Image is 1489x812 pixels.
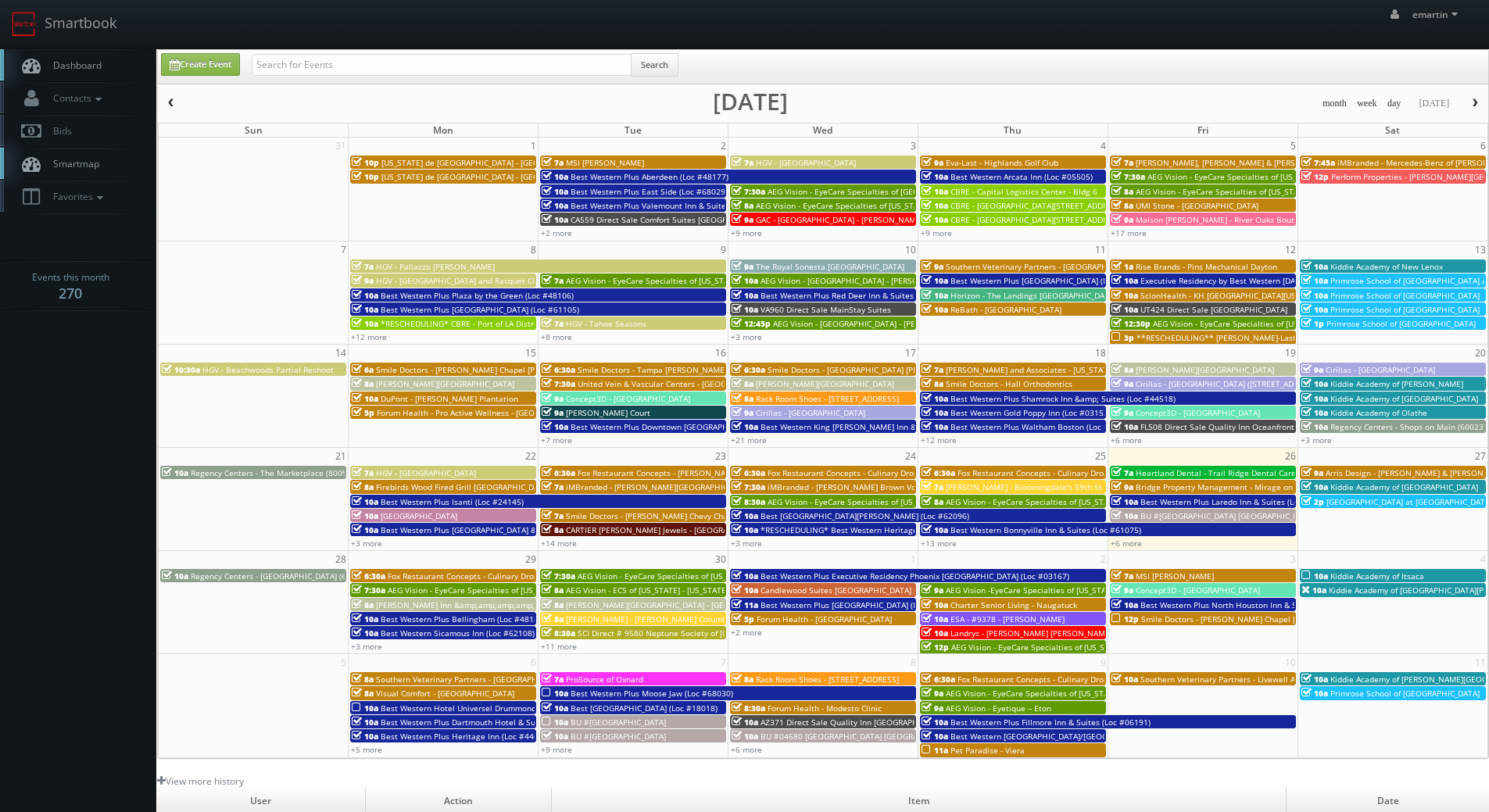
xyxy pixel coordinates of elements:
[732,378,753,389] span: 8a
[1301,393,1328,404] span: 10a
[541,227,572,238] a: +2 more
[191,571,367,581] span: Regency Centers - [GEOGRAPHIC_DATA] (63020)
[1111,481,1133,492] span: 9a
[376,481,550,492] span: Firebirds Wood Fired Grill [GEOGRAPHIC_DATA]
[571,171,728,182] span: Best Western Plus Aberdeen (Loc #48177)
[381,628,535,639] span: Best Western Sicamous Inn (Loc #62108)
[768,496,1022,507] span: AEG Vision - EyeCare Specialties of [US_STATE] - A1A Family EyeCare
[542,585,564,596] span: 8a
[950,304,1061,315] span: ReBath - [GEOGRAPHIC_DATA]
[732,318,771,329] span: 12:45p
[542,171,568,182] span: 10a
[202,364,334,375] span: HGV - Beachwoods Partial Reshoot
[542,481,564,492] span: 7a
[756,407,865,418] span: Cirillas - [GEOGRAPHIC_DATA]
[1136,332,1380,343] span: **RESCHEDULING** [PERSON_NAME]-Last - [GEOGRAPHIC_DATA]
[1111,421,1138,432] span: 10a
[922,628,948,639] span: 10a
[950,628,1147,639] span: Landrys - [PERSON_NAME] [PERSON_NAME] (shoot 2)
[376,364,637,375] span: Smile Doctors - [PERSON_NAME] Chapel [PERSON_NAME] Orthodontic
[631,53,678,77] button: Search
[578,628,796,639] span: SCI Direct # 9580 Neptune Society of [GEOGRAPHIC_DATA]
[1330,571,1424,581] span: Kiddie Academy of Itsaca
[1330,481,1478,492] span: Kiddie Academy of [GEOGRAPHIC_DATA]
[381,304,579,315] span: Best Western Plus [GEOGRAPHIC_DATA] (Loc #61105)
[1111,407,1133,418] span: 9a
[1136,200,1258,211] span: UMI Stone - [GEOGRAPHIC_DATA]
[45,91,106,105] span: Contacts
[381,524,613,535] span: Best Western Plus [GEOGRAPHIC_DATA] & Suites (Loc #61086)
[376,378,514,389] span: [PERSON_NAME][GEOGRAPHIC_DATA]
[1140,275,1358,286] span: Executive Residency by Best Western [DATE] (Loc #44764)
[731,435,767,445] a: +21 more
[541,641,577,652] a: +11 more
[352,496,378,507] span: 10a
[352,407,374,418] span: 5p
[922,524,948,535] span: 10a
[756,393,899,404] span: Rack Room Shoes - [STREET_ADDRESS]
[1136,407,1260,418] span: Concept3D - [GEOGRAPHIC_DATA]
[352,261,374,272] span: 7a
[566,407,650,418] span: [PERSON_NAME] Court
[376,261,495,272] span: HGV - Pallazzo [PERSON_NAME]
[351,331,387,342] a: +12 more
[1136,186,1400,197] span: AEG Vision - EyeCare Specialties of [US_STATE] - Carolina Family Vision
[732,674,753,685] span: 8a
[732,407,753,418] span: 9a
[12,12,37,37] img: smartbook-logo.png
[950,421,1135,432] span: Best Western Plus Waltham Boston (Loc #22009)
[1111,332,1134,343] span: 3p
[571,200,781,211] span: Best Western Plus Valemount Inn & Suites (Loc #62120)
[542,407,564,418] span: 9a
[946,157,1058,168] span: Eva-Last - Highlands Golf Club
[1111,304,1138,315] span: 10a
[542,524,564,535] span: 8a
[768,481,951,492] span: iMBranded - [PERSON_NAME] Brown Volkswagen
[352,364,374,375] span: 6a
[542,186,568,197] span: 10a
[922,290,948,301] span: 10a
[1136,261,1277,272] span: Rise Brands - Pins Mechanical Dayton
[950,214,1201,225] span: CBRE - [GEOGRAPHIC_DATA][STREET_ADDRESS][GEOGRAPHIC_DATA]
[732,200,753,211] span: 8a
[1140,304,1287,315] span: UT424 Direct Sale [GEOGRAPHIC_DATA]
[768,186,1102,197] span: AEG Vision - EyeCare Specialties of [GEOGRAPHIC_DATA][US_STATE] - [GEOGRAPHIC_DATA]
[732,467,765,478] span: 6:30a
[946,378,1072,389] span: Smile Doctors - Hall Orthodontics
[1140,496,1336,507] span: Best Western Plus Laredo Inn & Suites (Loc #44702)
[352,510,378,521] span: 10a
[761,510,969,521] span: Best [GEOGRAPHIC_DATA][PERSON_NAME] (Loc #62096)
[542,275,564,286] span: 7a
[1351,94,1383,113] button: week
[732,364,765,375] span: 6:30a
[951,642,1280,653] span: AEG Vision - EyeCare Specialties of [US_STATE] – Primary EyeCare ([GEOGRAPHIC_DATA])
[756,378,894,389] span: [PERSON_NAME][GEOGRAPHIC_DATA]
[1330,421,1486,432] span: Regency Centers - Shops on Main (60023)
[1330,290,1480,301] span: Primrose School of [GEOGRAPHIC_DATA]
[542,628,575,639] span: 8:30a
[578,364,843,375] span: Smile Doctors - Tampa [PERSON_NAME] [PERSON_NAME] Orthodontics
[351,641,382,652] a: +3 more
[1140,290,1325,301] span: ScionHealth - KH [GEOGRAPHIC_DATA][US_STATE]
[542,599,564,610] span: 8a
[922,613,948,624] span: 10a
[732,599,758,610] span: 11a
[542,393,564,404] span: 9a
[732,304,758,315] span: 10a
[352,674,374,685] span: 8a
[542,571,575,581] span: 7:30a
[1136,481,1357,492] span: Bridge Property Management - Mirage on [PERSON_NAME]
[542,613,564,624] span: 8a
[352,304,378,315] span: 10a
[922,275,948,286] span: 10a
[1330,261,1443,272] span: Kiddie Academy of New Lenox
[252,54,632,76] input: Search for Events
[1301,171,1329,182] span: 12p
[376,674,570,685] span: Southern Veterinary Partners - [GEOGRAPHIC_DATA]
[1136,585,1260,596] span: Concept3D - [GEOGRAPHIC_DATA]
[566,318,646,329] span: HGV - Tahoe Seasons
[1301,407,1328,418] span: 10a
[571,214,775,225] span: CA559 Direct Sale Comfort Suites [GEOGRAPHIC_DATA]
[352,481,374,492] span: 8a
[1140,421,1294,432] span: FL508 Direct Sale Quality Inn Oceanfront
